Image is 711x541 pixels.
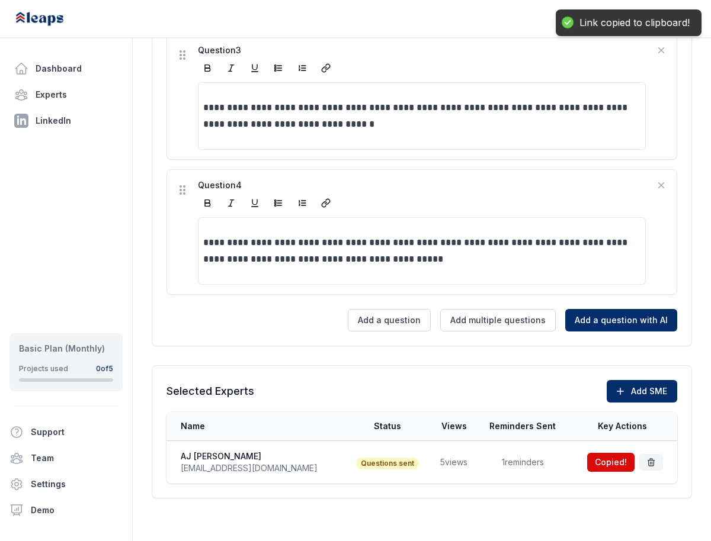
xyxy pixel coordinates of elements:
button: Add Link [316,59,335,78]
div: Basic Plan (Monthly) [19,343,113,355]
button: Copied! [587,453,635,472]
th: Name [166,412,344,441]
a: Team [5,446,127,470]
button: Delete question [655,44,667,56]
button: Bullet List [269,59,288,78]
button: Delete question [655,179,667,191]
th: Reminders Sent [478,412,568,441]
button: Italic (Cmd+I) [222,194,241,212]
img: Leaps [14,6,90,32]
span: AJ [PERSON_NAME] [181,450,337,462]
button: Underline (Cmd+U) [245,194,264,212]
button: Add a question [348,309,431,331]
td: 1 reminders [478,441,568,484]
button: Add SME [607,380,677,402]
a: Settings [5,472,127,496]
a: Demo [5,498,127,522]
div: Projects used [19,364,68,373]
button: Add Link [316,194,335,212]
button: Delete SME [639,454,663,471]
button: Numbered List [293,194,312,212]
div: Link copied to clipboard! [579,17,690,29]
td: 5 views [431,441,478,484]
button: Support [5,420,118,444]
button: Bold (Cmd+B) [198,194,217,212]
a: Experts [9,83,123,107]
a: LinkedIn [9,109,123,133]
button: Bold (Cmd+B) [198,59,217,78]
button: Italic (Cmd+I) [222,59,241,78]
button: Add a question with AI [565,309,677,331]
th: Views [431,412,478,441]
a: Dashboard [9,57,123,80]
span: [EMAIL_ADDRESS][DOMAIN_NAME] [181,462,337,474]
button: Numbered List [293,59,312,78]
th: Key Actions [568,412,677,441]
button: Underline (Cmd+U) [245,59,264,78]
div: Question 3 [198,44,646,56]
span: Questions sent [356,458,419,469]
div: Question 4 [198,179,646,191]
th: Status [344,412,431,441]
div: 0 of 5 [96,364,113,373]
button: Add multiple questions [440,309,556,331]
button: Bullet List [269,194,288,212]
h2: Selected Experts [166,383,254,400]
